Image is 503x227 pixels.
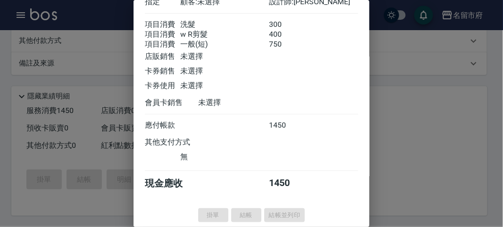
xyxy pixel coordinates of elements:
[269,177,305,190] div: 1450
[180,66,269,76] div: 未選擇
[269,121,305,130] div: 1450
[198,98,287,108] div: 未選擇
[269,30,305,40] div: 400
[145,121,180,130] div: 應付帳款
[180,40,269,49] div: 一般(短)
[180,30,269,40] div: w R剪髮
[145,52,180,62] div: 店販銷售
[145,20,180,30] div: 項目消費
[145,30,180,40] div: 項目消費
[145,98,198,108] div: 會員卡銷售
[180,52,269,62] div: 未選擇
[180,81,269,91] div: 未選擇
[145,138,216,147] div: 其他支付方式
[269,20,305,30] div: 300
[145,177,198,190] div: 現金應收
[269,40,305,49] div: 750
[145,40,180,49] div: 項目消費
[145,66,180,76] div: 卡券銷售
[180,152,269,162] div: 無
[145,81,180,91] div: 卡券使用
[180,20,269,30] div: 洗髮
